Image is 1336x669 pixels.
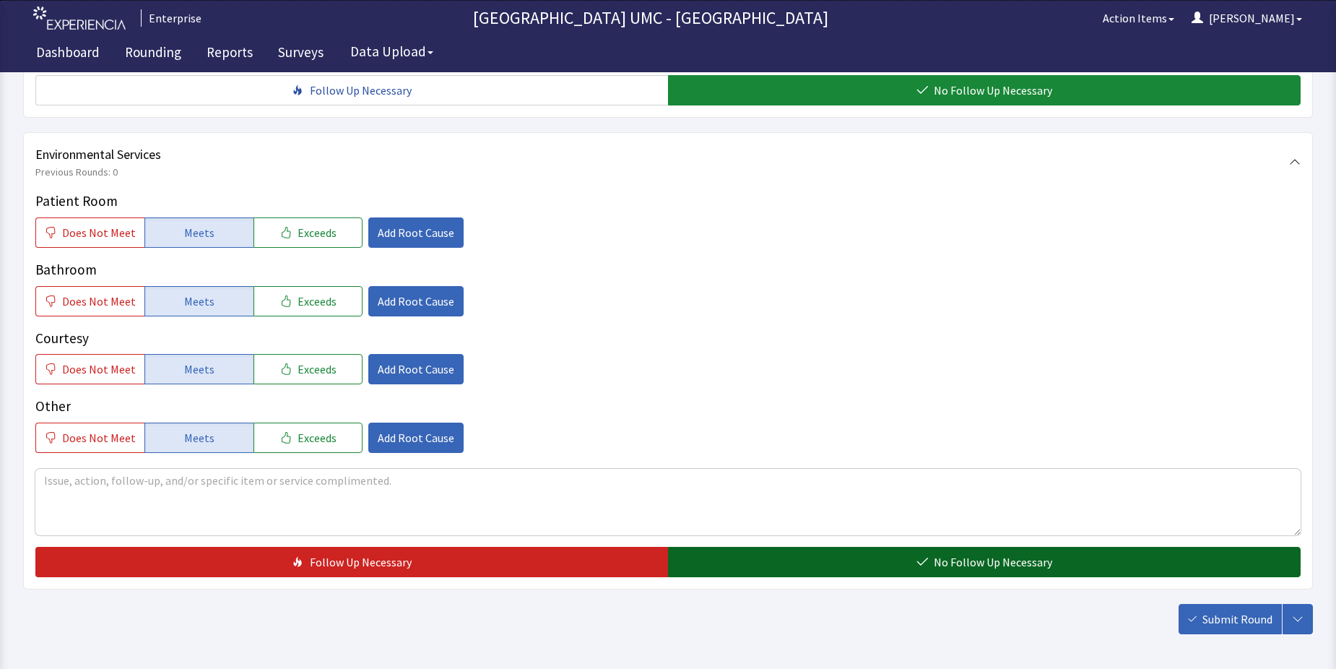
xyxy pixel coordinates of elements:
[298,361,337,378] span: Exceeds
[114,36,192,72] a: Rounding
[298,293,337,310] span: Exceeds
[310,82,412,99] span: Follow Up Necessary
[668,75,1301,105] button: No Follow Up Necessary
[207,7,1094,30] p: [GEOGRAPHIC_DATA] UMC - [GEOGRAPHIC_DATA]
[253,423,363,453] button: Exceeds
[368,423,464,453] button: Add Root Cause
[310,553,412,571] span: Follow Up Necessary
[144,423,253,453] button: Meets
[184,429,214,446] span: Meets
[253,217,363,248] button: Exceeds
[934,82,1052,99] span: No Follow Up Necessary
[62,361,136,378] span: Does Not Meet
[35,191,1301,212] p: Patient Room
[1202,610,1272,628] span: Submit Round
[35,423,144,453] button: Does Not Meet
[35,547,668,577] button: Follow Up Necessary
[298,224,337,241] span: Exceeds
[368,217,464,248] button: Add Root Cause
[35,165,1289,179] span: Previous Rounds: 0
[253,354,363,384] button: Exceeds
[35,75,668,105] button: Follow Up Necessary
[378,361,454,378] span: Add Root Cause
[62,293,136,310] span: Does Not Meet
[35,259,1301,280] p: Bathroom
[368,354,464,384] button: Add Root Cause
[25,36,110,72] a: Dashboard
[141,9,201,27] div: Enterprise
[33,7,126,30] img: experiencia_logo.png
[1094,4,1183,33] button: Action Items
[668,547,1301,577] button: No Follow Up Necessary
[934,553,1052,571] span: No Follow Up Necessary
[62,429,136,446] span: Does Not Meet
[144,286,253,316] button: Meets
[184,361,214,378] span: Meets
[342,38,442,65] button: Data Upload
[196,36,264,72] a: Reports
[1183,4,1311,33] button: [PERSON_NAME]
[267,36,334,72] a: Surveys
[184,293,214,310] span: Meets
[253,286,363,316] button: Exceeds
[35,354,144,384] button: Does Not Meet
[35,396,1301,417] p: Other
[1179,604,1282,634] button: Submit Round
[184,224,214,241] span: Meets
[378,224,454,241] span: Add Root Cause
[144,217,253,248] button: Meets
[378,429,454,446] span: Add Root Cause
[35,217,144,248] button: Does Not Meet
[144,354,253,384] button: Meets
[35,328,1301,349] p: Courtesy
[368,286,464,316] button: Add Root Cause
[62,224,136,241] span: Does Not Meet
[35,286,144,316] button: Does Not Meet
[35,144,1289,165] span: Environmental Services
[378,293,454,310] span: Add Root Cause
[298,429,337,446] span: Exceeds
